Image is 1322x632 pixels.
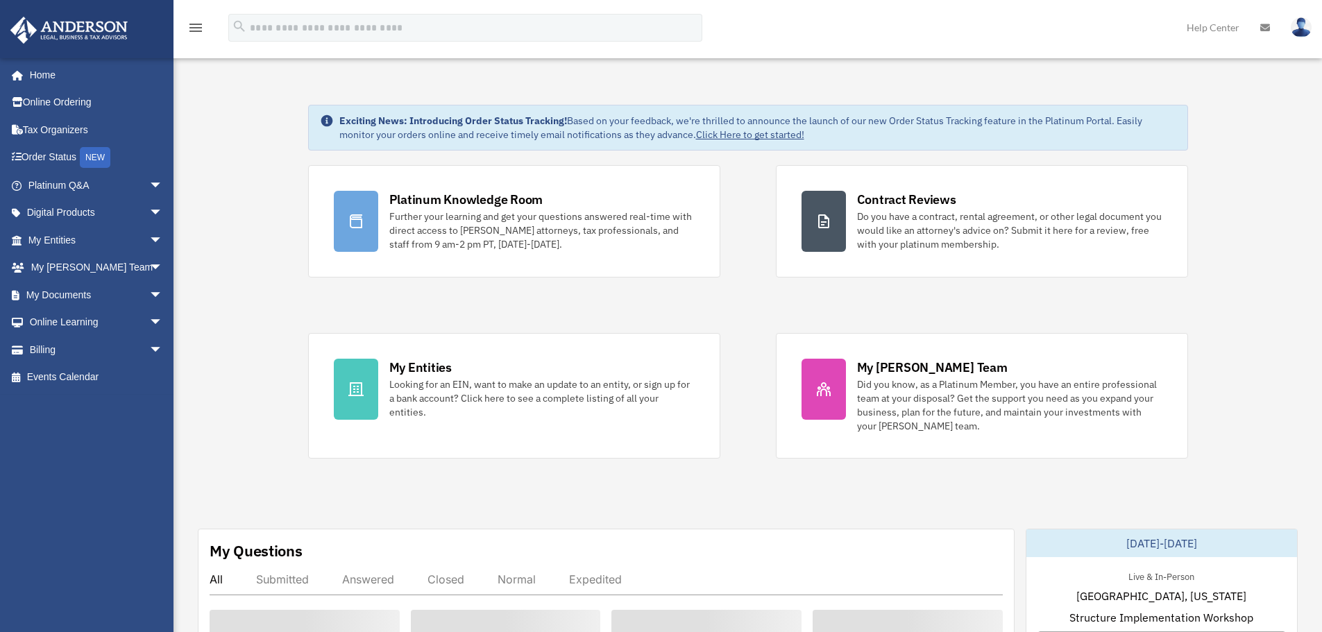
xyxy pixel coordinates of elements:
a: Digital Productsarrow_drop_down [10,199,184,227]
div: Normal [498,572,536,586]
div: My Questions [210,540,303,561]
img: User Pic [1291,17,1312,37]
div: NEW [80,147,110,168]
span: arrow_drop_down [149,336,177,364]
div: Based on your feedback, we're thrilled to announce the launch of our new Order Status Tracking fe... [339,114,1176,142]
div: Further your learning and get your questions answered real-time with direct access to [PERSON_NAM... [389,210,695,251]
a: My Entities Looking for an EIN, want to make an update to an entity, or sign up for a bank accoun... [308,333,720,459]
div: My Entities [389,359,452,376]
a: Online Learningarrow_drop_down [10,309,184,336]
a: Click Here to get started! [696,128,804,141]
a: My Documentsarrow_drop_down [10,281,184,309]
div: Platinum Knowledge Room [389,191,543,208]
div: Expedited [569,572,622,586]
div: Did you know, as a Platinum Member, you have an entire professional team at your disposal? Get th... [857,377,1162,433]
div: All [210,572,223,586]
a: Order StatusNEW [10,144,184,172]
div: Answered [342,572,394,586]
span: Structure Implementation Workshop [1069,609,1253,626]
span: arrow_drop_down [149,171,177,200]
span: arrow_drop_down [149,309,177,337]
a: Tax Organizers [10,116,184,144]
a: Billingarrow_drop_down [10,336,184,364]
a: My Entitiesarrow_drop_down [10,226,184,254]
img: Anderson Advisors Platinum Portal [6,17,132,44]
strong: Exciting News: Introducing Order Status Tracking! [339,114,567,127]
a: Home [10,61,177,89]
div: Do you have a contract, rental agreement, or other legal document you would like an attorney's ad... [857,210,1162,251]
i: menu [187,19,204,36]
div: My [PERSON_NAME] Team [857,359,1008,376]
span: [GEOGRAPHIC_DATA], [US_STATE] [1076,588,1246,604]
a: Events Calendar [10,364,184,391]
span: arrow_drop_down [149,281,177,309]
a: menu [187,24,204,36]
a: Online Ordering [10,89,184,117]
div: Looking for an EIN, want to make an update to an entity, or sign up for a bank account? Click her... [389,377,695,419]
i: search [232,19,247,34]
div: Submitted [256,572,309,586]
a: Contract Reviews Do you have a contract, rental agreement, or other legal document you would like... [776,165,1188,277]
span: arrow_drop_down [149,199,177,228]
div: Contract Reviews [857,191,956,208]
div: Closed [427,572,464,586]
a: Platinum Knowledge Room Further your learning and get your questions answered real-time with dire... [308,165,720,277]
div: [DATE]-[DATE] [1026,529,1297,557]
a: My [PERSON_NAME] Team Did you know, as a Platinum Member, you have an entire professional team at... [776,333,1188,459]
span: arrow_drop_down [149,226,177,255]
a: Platinum Q&Aarrow_drop_down [10,171,184,199]
a: My [PERSON_NAME] Teamarrow_drop_down [10,254,184,282]
div: Live & In-Person [1117,568,1205,583]
span: arrow_drop_down [149,254,177,282]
